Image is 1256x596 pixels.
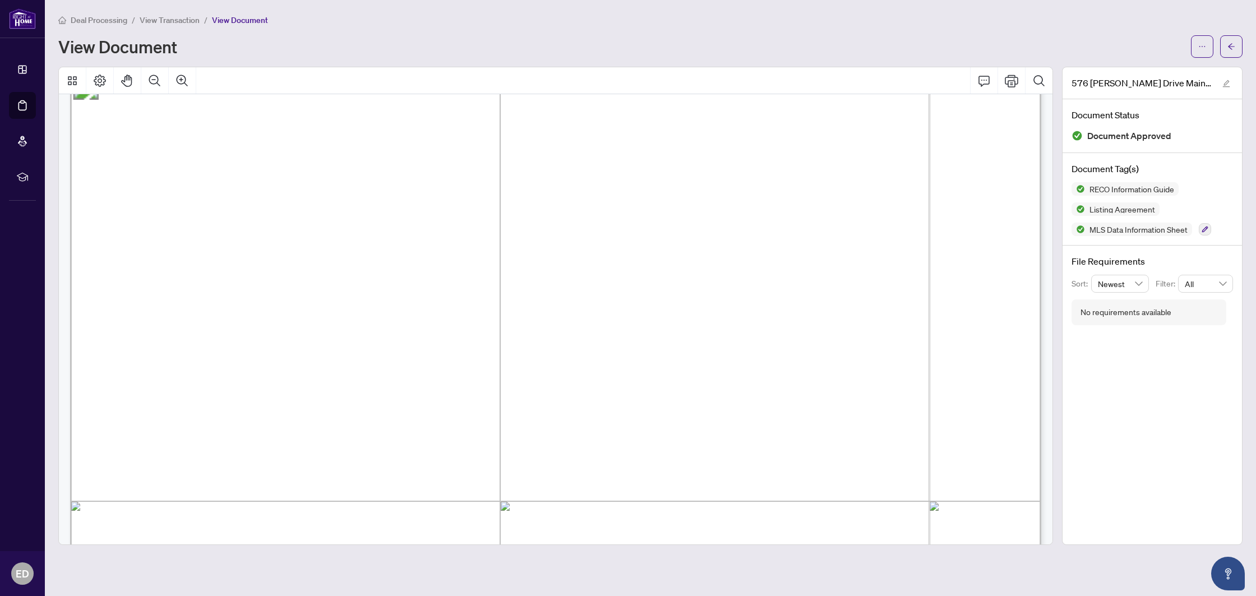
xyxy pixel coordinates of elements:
[1072,255,1233,268] h4: File Requirements
[204,13,207,26] li: /
[1085,225,1192,233] span: MLS Data Information Sheet
[1098,275,1143,292] span: Newest
[1072,76,1212,90] span: 576 [PERSON_NAME] Drive Main Upper_[DATE] 19_24_33.pdf
[212,15,268,25] span: View Document
[1072,130,1083,141] img: Document Status
[71,15,127,25] span: Deal Processing
[132,13,135,26] li: /
[1072,162,1233,175] h4: Document Tag(s)
[1087,128,1171,144] span: Document Approved
[1072,223,1085,236] img: Status Icon
[1072,108,1233,122] h4: Document Status
[140,15,200,25] span: View Transaction
[58,16,66,24] span: home
[1072,182,1085,196] img: Status Icon
[1211,557,1245,590] button: Open asap
[1227,43,1235,50] span: arrow-left
[1222,80,1230,87] span: edit
[1080,306,1171,318] div: No requirements available
[1156,278,1178,290] p: Filter:
[1085,185,1179,193] span: RECO Information Guide
[1085,205,1160,213] span: Listing Agreement
[1072,202,1085,216] img: Status Icon
[9,8,36,29] img: logo
[1185,275,1226,292] span: All
[1198,43,1206,50] span: ellipsis
[16,566,29,581] span: ED
[1072,278,1091,290] p: Sort:
[58,38,177,56] h1: View Document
